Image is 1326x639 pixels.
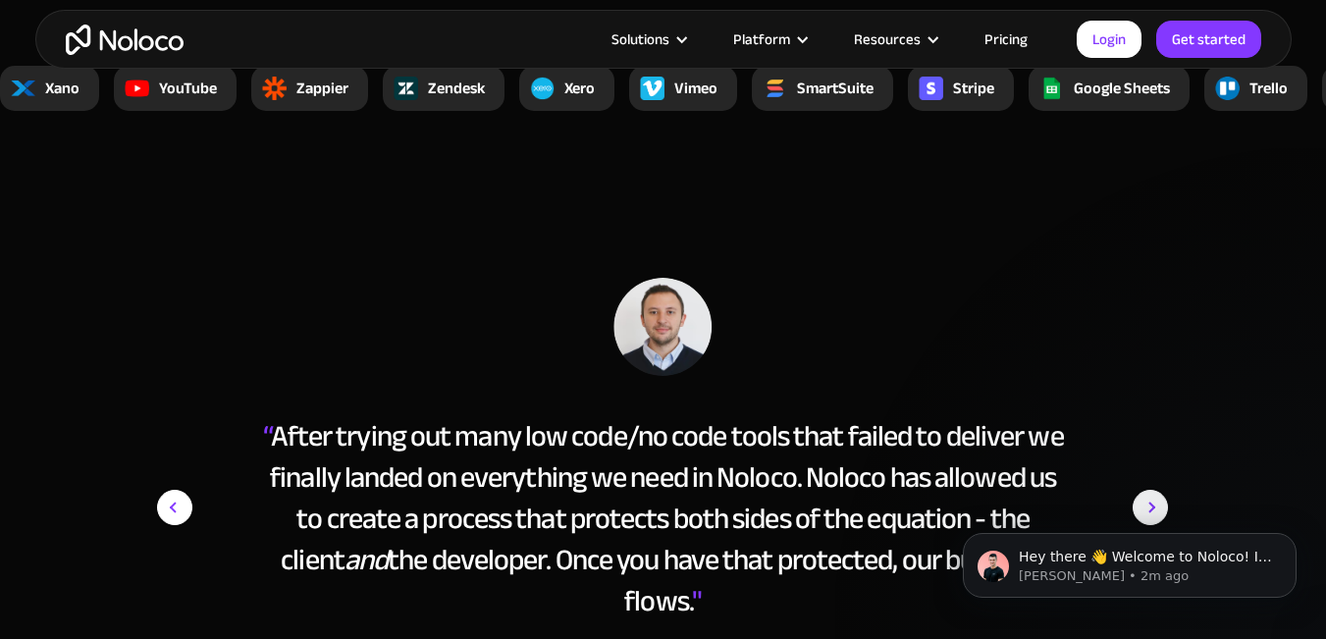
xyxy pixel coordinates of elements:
[263,408,271,463] span: “
[262,415,1065,621] div: After trying out many low code/no code tools that failed to deliver we finally landed on everythi...
[960,27,1052,52] a: Pricing
[829,27,960,52] div: Resources
[1249,77,1288,100] div: Trello
[428,77,485,100] div: Zendesk
[587,27,709,52] div: Solutions
[953,77,994,100] div: Stripe
[933,492,1326,629] iframe: Intercom notifications message
[296,77,348,100] div: Zappier
[45,77,80,100] div: Xano
[1077,21,1141,58] a: Login
[674,77,717,100] div: Vimeo
[733,27,790,52] div: Platform
[854,27,921,52] div: Resources
[1074,77,1170,100] div: Google Sheets
[611,27,669,52] div: Solutions
[345,532,388,587] em: and
[692,573,702,628] span: "
[159,77,217,100] div: YouTube
[564,77,595,100] div: Xero
[797,77,874,100] div: SmartSuite
[66,25,184,55] a: home
[709,27,829,52] div: Platform
[1156,21,1261,58] a: Get started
